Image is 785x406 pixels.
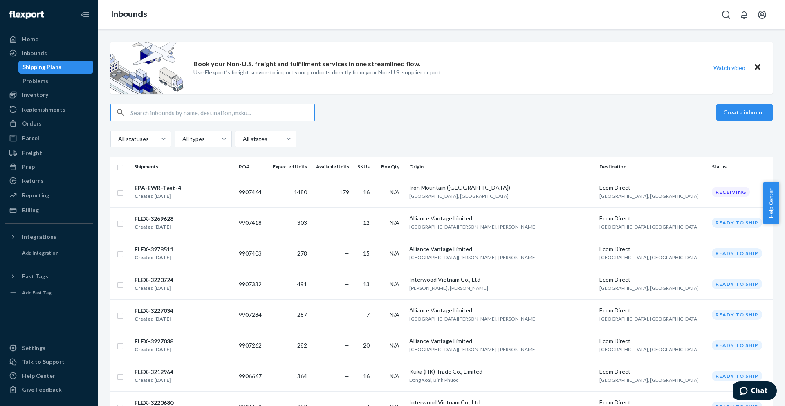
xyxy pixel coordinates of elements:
div: Home [22,35,38,43]
a: Replenishments [5,103,93,116]
div: Talk to Support [22,358,65,366]
button: Open account menu [754,7,770,23]
th: Status [709,157,773,177]
button: Close [752,62,763,74]
button: Open Search Box [718,7,734,23]
span: [GEOGRAPHIC_DATA][PERSON_NAME], [PERSON_NAME] [409,224,537,230]
td: 9907284 [235,299,267,330]
button: Talk to Support [5,355,93,368]
span: N/A [390,311,399,318]
div: Give Feedback [22,386,62,394]
span: [GEOGRAPHIC_DATA], [GEOGRAPHIC_DATA] [599,346,699,352]
span: 278 [297,250,307,257]
a: Home [5,33,93,46]
a: Prep [5,160,93,173]
div: Ready to ship [712,248,762,258]
span: N/A [390,219,399,226]
input: All states [242,135,243,143]
span: N/A [390,342,399,349]
a: Parcel [5,132,93,145]
span: 20 [363,342,370,349]
span: [GEOGRAPHIC_DATA][PERSON_NAME], [PERSON_NAME] [409,254,537,260]
button: Integrations [5,230,93,243]
iframe: Opens a widget where you can chat to one of our agents [733,381,777,402]
span: 179 [339,188,349,195]
div: EPA-EWR-Test-4 [135,184,181,192]
div: FLEX-3212964 [135,368,173,376]
td: 9907418 [235,207,267,238]
div: Ecom Direct [599,368,706,376]
a: Add Integration [5,247,93,260]
a: Inventory [5,88,93,101]
div: Ready to ship [712,218,762,228]
span: Help Center [763,182,779,224]
div: Ecom Direct [599,306,706,314]
span: 13 [363,280,370,287]
a: Returns [5,174,93,187]
td: 9907403 [235,238,267,269]
div: Add Fast Tag [22,289,52,296]
button: Watch video [708,62,751,74]
div: Created [DATE] [135,223,173,231]
div: Receiving [712,187,750,197]
div: FLEX-3220724 [135,276,173,284]
th: Expected Units [267,157,310,177]
div: Prep [22,163,35,171]
div: Settings [22,344,45,352]
input: All statuses [117,135,118,143]
td: 9906667 [235,361,267,391]
div: Replenishments [22,105,65,114]
a: Problems [18,74,94,87]
a: Inbounds [111,10,147,19]
a: Settings [5,341,93,354]
div: Created [DATE] [135,284,173,292]
a: Freight [5,146,93,159]
span: N/A [390,250,399,257]
span: [PERSON_NAME], [PERSON_NAME] [409,285,488,291]
p: Use Flexport’s freight service to import your products directly from your Non-U.S. supplier or port. [193,68,442,76]
span: 282 [297,342,307,349]
span: 7 [366,311,370,318]
div: Created [DATE] [135,192,181,200]
span: Dong Xoai, Binh Phuoc [409,377,458,383]
input: Search inbounds by name, destination, msku... [130,104,314,121]
span: [GEOGRAPHIC_DATA][PERSON_NAME], [PERSON_NAME] [409,346,537,352]
span: 364 [297,372,307,379]
div: Ready to ship [712,371,762,381]
div: Ecom Direct [599,184,706,192]
span: [GEOGRAPHIC_DATA], [GEOGRAPHIC_DATA] [599,316,699,322]
span: [GEOGRAPHIC_DATA][PERSON_NAME], [PERSON_NAME] [409,316,537,322]
span: [GEOGRAPHIC_DATA], [GEOGRAPHIC_DATA] [599,254,699,260]
div: Ecom Direct [599,214,706,222]
span: [GEOGRAPHIC_DATA], [GEOGRAPHIC_DATA] [599,285,699,291]
span: N/A [390,188,399,195]
span: — [344,311,349,318]
th: Shipments [131,157,235,177]
span: 15 [363,250,370,257]
a: Inbounds [5,47,93,60]
div: FLEX-3269628 [135,215,173,223]
div: Ecom Direct [599,276,706,284]
div: Kuka (HK) Trade Co., Limited [409,368,592,376]
div: Shipping Plans [22,63,61,71]
td: 9907332 [235,269,267,299]
th: SKUs [352,157,376,177]
div: Alliance Vantage Limited [409,214,592,222]
p: Book your Non-U.S. freight and fulfillment services in one streamlined flow. [193,59,421,69]
div: Alliance Vantage Limited [409,306,592,314]
div: Returns [22,177,44,185]
span: [GEOGRAPHIC_DATA], [GEOGRAPHIC_DATA] [599,377,699,383]
div: Add Integration [22,249,58,256]
div: FLEX-3227038 [135,337,173,345]
span: 303 [297,219,307,226]
a: Help Center [5,369,93,382]
div: Inventory [22,91,48,99]
th: Origin [406,157,596,177]
div: Iron Mountain ([GEOGRAPHIC_DATA]) [409,184,592,192]
div: Interwood Vietnam Co., Ltd [409,276,592,284]
img: Flexport logo [9,11,44,19]
a: Orders [5,117,93,130]
div: Ecom Direct [599,245,706,253]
